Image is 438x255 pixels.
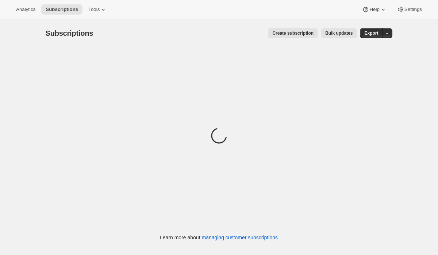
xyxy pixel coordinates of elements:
[84,4,111,15] button: Tools
[46,7,78,12] span: Subscriptions
[46,29,93,37] span: Subscriptions
[160,234,278,241] p: Learn more about
[360,28,383,38] button: Export
[369,7,379,12] span: Help
[393,4,426,15] button: Settings
[364,30,378,36] span: Export
[404,7,422,12] span: Settings
[41,4,82,15] button: Subscriptions
[88,7,100,12] span: Tools
[325,30,353,36] span: Bulk updates
[16,7,35,12] span: Analytics
[201,235,278,240] a: managing customer subscriptions
[268,28,318,38] button: Create subscription
[272,30,314,36] span: Create subscription
[12,4,40,15] button: Analytics
[358,4,391,15] button: Help
[321,28,357,38] button: Bulk updates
